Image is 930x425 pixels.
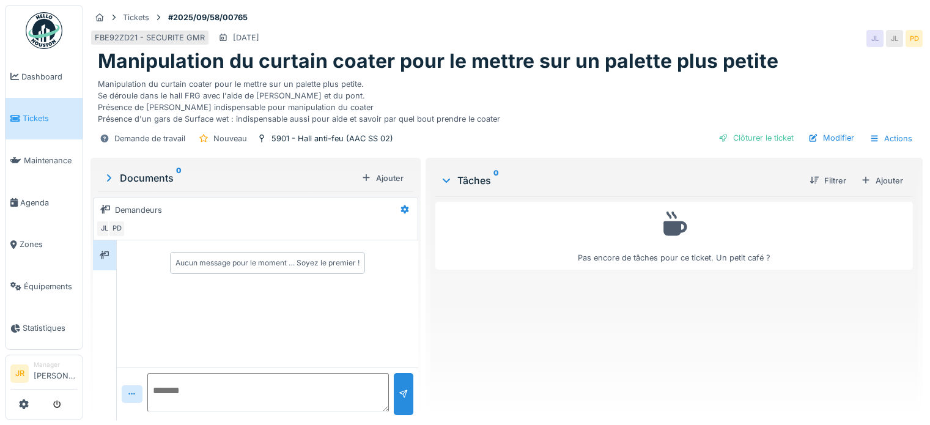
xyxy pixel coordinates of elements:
span: Zones [20,238,78,250]
div: Ajouter [856,172,908,189]
div: Aucun message pour le moment … Soyez le premier ! [175,257,360,268]
div: Manager [34,360,78,369]
div: JL [886,30,903,47]
a: Zones [6,223,83,265]
span: Agenda [20,197,78,209]
img: Badge_color-CXgf-gQk.svg [26,12,62,49]
span: Statistiques [23,322,78,334]
h1: Manipulation du curtain coater pour le mettre sur un palette plus petite [98,50,778,73]
div: Pas encore de tâches pour ce ticket. Un petit café ? [443,207,905,264]
div: Nouveau [213,133,247,144]
div: JL [866,30,884,47]
div: Demande de travail [114,133,185,144]
a: Dashboard [6,56,83,98]
li: [PERSON_NAME] [34,360,78,386]
div: Demandeurs [115,204,162,216]
div: Clôturer le ticket [714,130,799,146]
sup: 0 [493,173,499,188]
span: Maintenance [24,155,78,166]
div: Actions [864,130,918,147]
div: Modifier [803,130,859,146]
div: PD [906,30,923,47]
div: FBE92ZD21 - SECURITE GMR [95,32,205,43]
a: Tickets [6,98,83,140]
div: Ajouter [356,170,408,187]
div: Filtrer [805,172,851,189]
li: JR [10,364,29,383]
div: 5901 - Hall anti-feu (AAC SS 02) [271,133,393,144]
div: Tickets [123,12,149,23]
div: Manipulation du curtain coater pour le mettre sur un palette plus petite. Se déroule dans le hall... [98,73,915,125]
div: [DATE] [233,32,259,43]
sup: 0 [176,171,182,185]
div: Documents [103,171,356,185]
a: Agenda [6,182,83,224]
div: JL [96,220,113,237]
a: Maintenance [6,139,83,182]
div: PD [108,220,125,237]
span: Équipements [24,281,78,292]
span: Tickets [23,113,78,124]
span: Dashboard [21,71,78,83]
a: JR Manager[PERSON_NAME] [10,360,78,390]
div: Tâches [440,173,800,188]
strong: #2025/09/58/00765 [163,12,253,23]
a: Statistiques [6,308,83,350]
a: Équipements [6,265,83,308]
